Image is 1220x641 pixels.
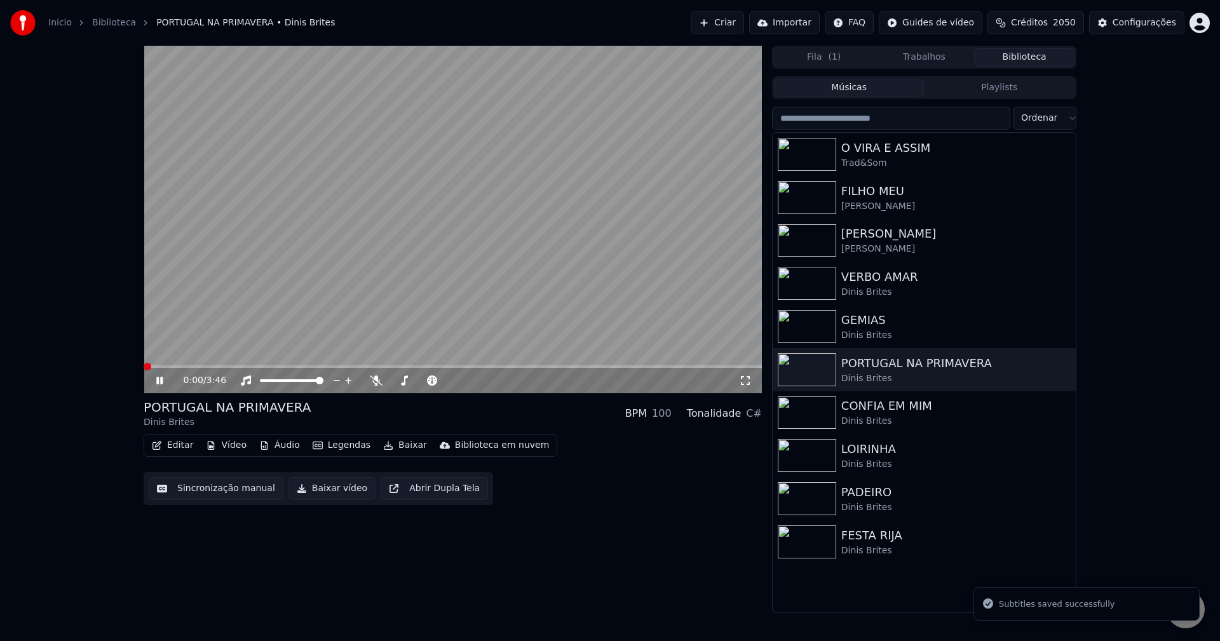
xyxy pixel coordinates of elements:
div: Dinis Brites [841,501,1071,514]
div: LOIRINHA [841,440,1071,458]
div: FILHO MEU [841,182,1071,200]
div: Dinis Brites [841,544,1071,557]
div: PORTUGAL NA PRIMAVERA [841,354,1071,372]
img: youka [10,10,36,36]
button: Biblioteca [974,48,1074,67]
span: 0:00 [184,374,203,387]
button: Configurações [1089,11,1184,34]
div: PADEIRO [841,483,1071,501]
span: PORTUGAL NA PRIMAVERA • Dinis Brites [156,17,335,29]
nav: breadcrumb [48,17,335,29]
button: Baixar vídeo [288,477,376,500]
button: Vídeo [201,436,252,454]
button: Editar [147,436,198,454]
div: VERBO AMAR [841,268,1071,286]
div: 100 [652,406,672,421]
div: Dinis Brites [841,329,1071,342]
div: GEMIAS [841,311,1071,329]
a: Biblioteca [92,17,136,29]
div: Dinis Brites [841,458,1071,471]
div: Dinis Brites [841,372,1071,385]
button: FAQ [825,11,874,34]
div: Biblioteca em nuvem [455,439,550,452]
div: Dinis Brites [144,416,311,429]
button: Abrir Dupla Tela [381,477,488,500]
span: Créditos [1011,17,1048,29]
div: Configurações [1113,17,1176,29]
span: Ordenar [1021,112,1057,125]
div: Dinis Brites [841,415,1071,428]
div: Trad&Som [841,157,1071,170]
button: Sincronização manual [149,477,283,500]
span: ( 1 ) [828,51,841,64]
span: 3:46 [207,374,226,387]
button: Músicas [774,79,925,97]
button: Importar [749,11,820,34]
button: Áudio [254,436,305,454]
div: / [184,374,214,387]
div: BPM [625,406,647,421]
div: CONFIA EM MIM [841,397,1071,415]
div: [PERSON_NAME] [841,225,1071,243]
button: Trabalhos [874,48,975,67]
span: 2050 [1053,17,1076,29]
div: Subtitles saved successfully [999,598,1115,611]
div: O VIRA E ASSIM [841,139,1071,157]
button: Legendas [308,436,376,454]
div: Dinis Brites [841,286,1071,299]
button: Guides de vídeo [879,11,982,34]
button: Baixar [378,436,432,454]
button: Playlists [924,79,1074,97]
button: Fila [774,48,874,67]
div: C# [746,406,762,421]
div: FESTA RIJA [841,527,1071,544]
div: [PERSON_NAME] [841,243,1071,255]
a: Início [48,17,72,29]
div: Tonalidade [687,406,742,421]
div: [PERSON_NAME] [841,200,1071,213]
button: Criar [691,11,744,34]
button: Créditos2050 [987,11,1084,34]
div: PORTUGAL NA PRIMAVERA [144,398,311,416]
